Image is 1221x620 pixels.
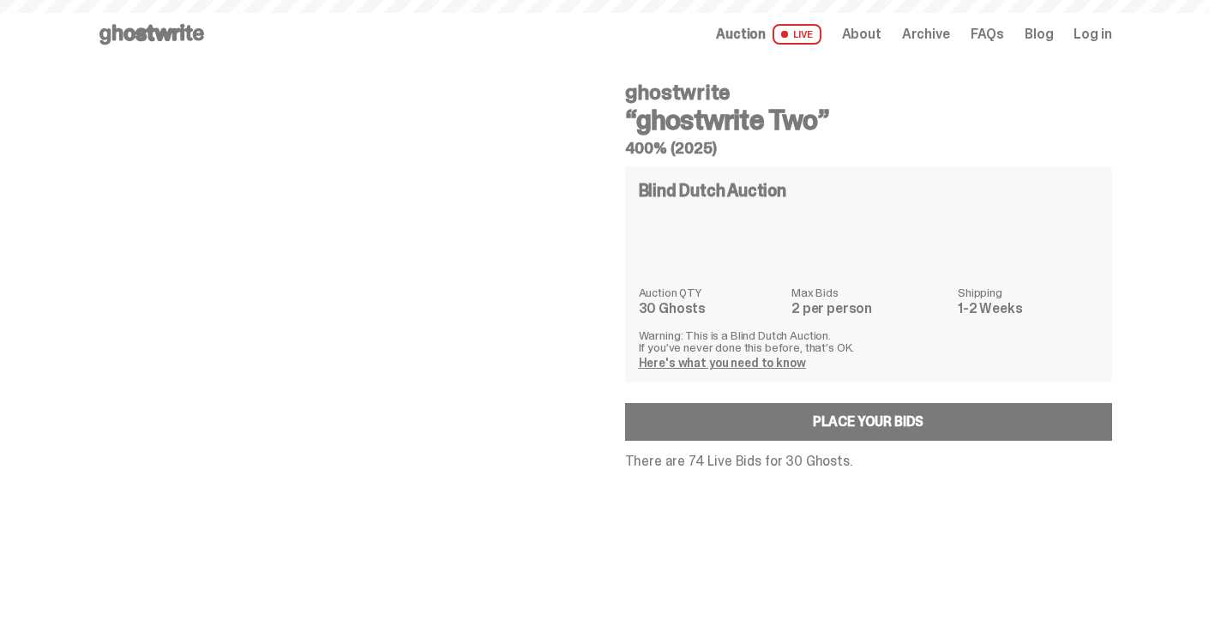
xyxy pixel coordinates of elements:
[625,141,1112,156] h5: 400% (2025)
[716,24,821,45] a: Auction LIVE
[625,454,1112,468] p: There are 74 Live Bids for 30 Ghosts.
[639,182,786,199] h4: Blind Dutch Auction
[625,403,1112,441] a: Place your Bids
[639,302,781,316] dd: 30 Ghosts
[1025,27,1053,41] a: Blog
[971,27,1004,41] a: FAQs
[1074,27,1111,41] a: Log in
[625,82,1112,103] h4: ghostwrite
[902,27,950,41] a: Archive
[958,302,1098,316] dd: 1-2 Weeks
[791,302,947,316] dd: 2 per person
[791,286,947,298] dt: Max Bids
[842,27,881,41] a: About
[958,286,1098,298] dt: Shipping
[625,106,1112,134] h3: “ghostwrite Two”
[639,329,1098,353] p: Warning: This is a Blind Dutch Auction. If you’ve never done this before, that’s OK.
[639,286,781,298] dt: Auction QTY
[716,27,766,41] span: Auction
[639,355,806,370] a: Here's what you need to know
[773,24,821,45] span: LIVE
